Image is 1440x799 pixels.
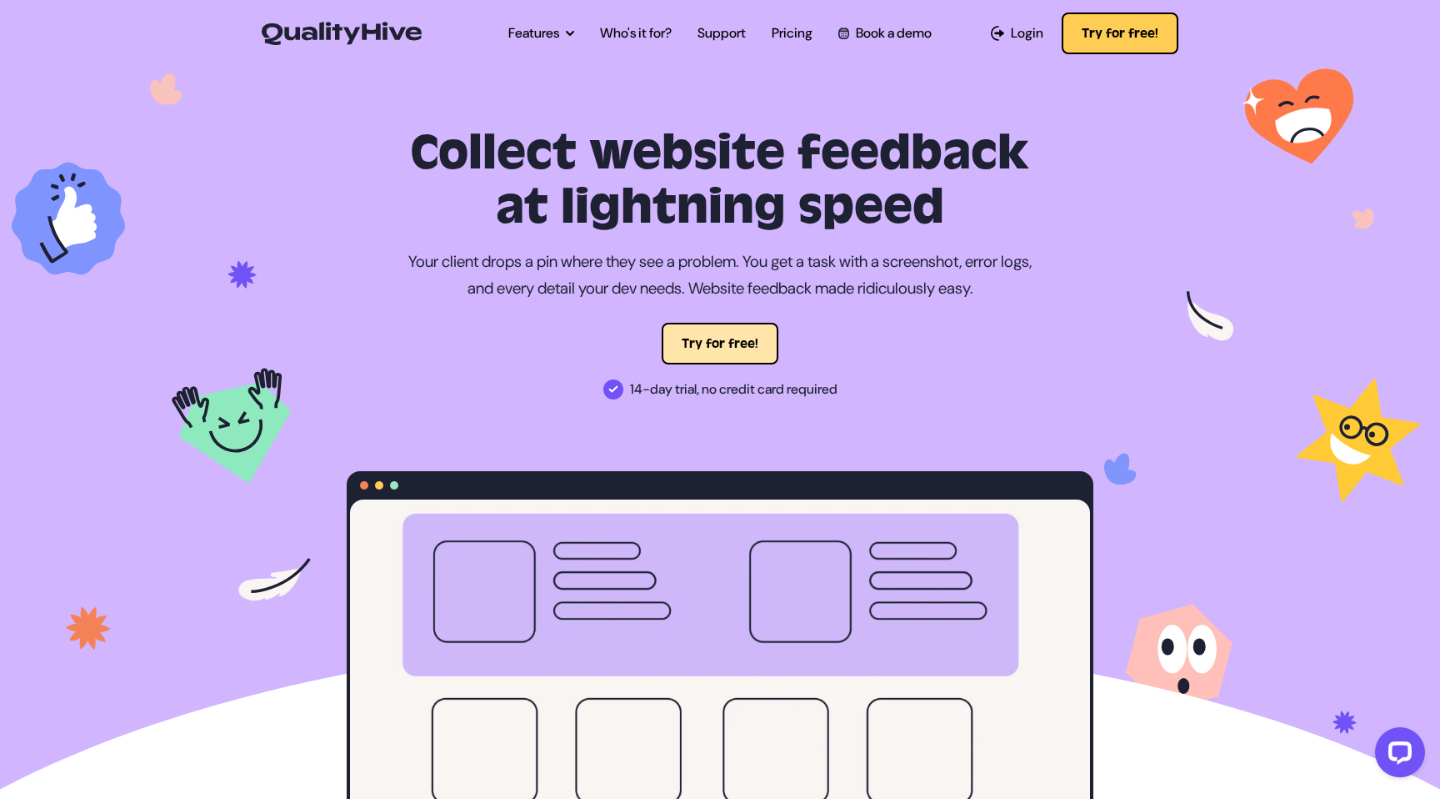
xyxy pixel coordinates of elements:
[838,28,849,38] img: Book a QualityHive Demo
[662,323,778,364] button: Try for free!
[603,379,623,399] img: 14-day trial, no credit card required
[1011,23,1043,43] span: Login
[991,23,1043,43] a: Login
[508,23,574,43] a: Features
[407,249,1032,303] p: Your client drops a pin where they see a problem. You get a task with a screenshot, error logs, a...
[262,22,422,45] img: QualityHive - Bug Tracking Tool
[600,23,672,43] a: Who's it for?
[630,376,837,403] span: 14-day trial, no credit card required
[772,23,812,43] a: Pricing
[1062,13,1178,54] button: Try for free!
[1362,721,1432,791] iframe: LiveChat chat widget
[347,127,1093,235] h1: Collect website feedback at lightning speed
[697,23,746,43] a: Support
[838,23,932,43] a: Book a demo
